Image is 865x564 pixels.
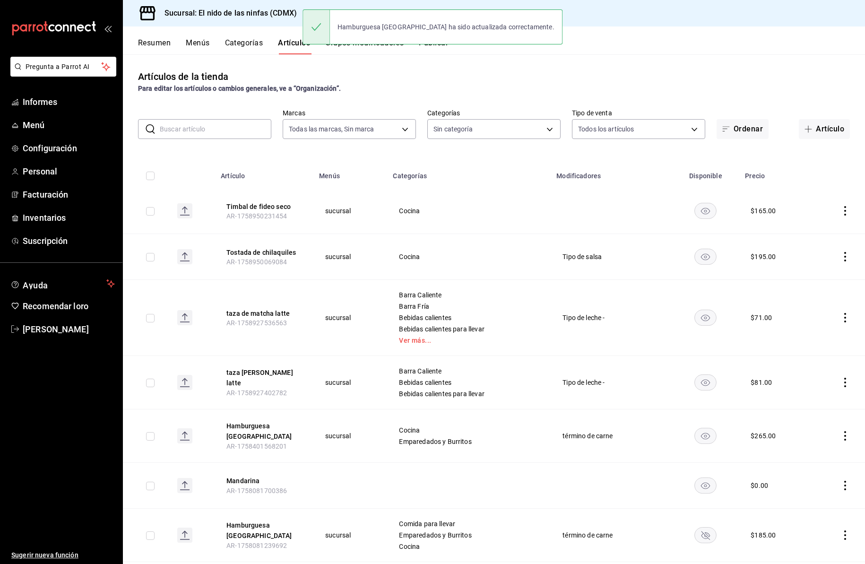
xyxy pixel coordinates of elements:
[689,173,722,180] font: Disponible
[283,109,305,116] font: Marcas
[572,109,612,116] font: Tipo de venta
[104,25,112,32] button: abrir_cajón_menú
[840,431,850,441] button: comportamiento
[226,203,291,210] font: Timbal de fideo seco
[325,531,351,539] font: sucursal
[23,143,77,153] font: Configuración
[138,85,341,92] font: Para editar los artículos o cambios generales, ve a “Organización”.
[694,477,717,494] button: disponibilidad-producto
[226,476,302,486] button: editar-ubicación-del-producto
[226,247,302,257] button: editar-ubicación-del-producto
[840,252,850,261] button: comportamiento
[562,314,605,321] font: Tipo de leche -
[226,367,302,388] button: editar-ubicación-del-producto
[23,301,88,311] font: Recomendar loro
[26,63,90,70] font: Pregunta a Parrot AI
[562,531,613,539] font: término de carne
[754,207,776,215] font: 165.00
[433,125,473,133] font: Sin categoría
[23,166,57,176] font: Personal
[11,551,78,559] font: Sugerir nueva función
[754,482,768,489] font: 0.00
[226,423,292,441] font: Hamburguesa [GEOGRAPHIC_DATA]
[427,109,460,116] font: Categorías
[23,280,48,290] font: Ayuda
[337,23,554,31] font: Hamburguesa [GEOGRAPHIC_DATA] ha sido actualizada correctamente.
[278,38,310,47] font: Artículos
[325,432,351,440] font: sucursal
[754,379,772,386] font: 81.00
[694,428,717,444] button: disponibilidad-producto
[840,206,850,216] button: comportamiento
[399,337,431,344] font: Ver más...
[23,97,57,107] font: Informes
[399,207,420,215] font: Cocina
[399,520,455,528] font: Comida para llevar
[399,438,471,445] font: Emparedados y Burritos
[393,173,427,180] font: Categorías
[562,253,602,260] font: Tipo de salsa
[399,367,441,375] font: Barra Caliente
[399,314,451,321] font: Bebidas calientes
[694,527,717,543] button: disponibilidad-producto
[754,253,776,260] font: 195.00
[221,173,245,180] font: Artículo
[754,531,776,539] font: 185.00
[799,119,850,139] button: Artículo
[226,443,287,450] font: AR-1758401568201
[694,203,717,219] button: disponibilidad-producto
[754,432,776,440] font: 265.00
[399,379,451,386] font: Bebidas calientes
[751,207,754,215] font: $
[23,120,45,130] font: Menú
[562,379,605,386] font: Tipo de leche -
[734,124,763,133] font: Ordenar
[226,310,290,317] font: taza de matcha latte
[138,38,865,54] div: pestañas de navegación
[751,531,754,539] font: $
[754,314,772,321] font: 71.00
[226,308,302,318] button: editar-ubicación-del-producto
[226,212,287,220] font: AR-1758950231454
[23,190,68,200] font: Facturación
[226,522,292,540] font: Hamburguesa [GEOGRAPHIC_DATA]
[399,253,420,260] font: Cocina
[399,390,484,398] font: Bebidas calientes para llevar
[138,71,228,82] font: Artículos de la tienda
[751,253,754,260] font: $
[23,236,68,246] font: Suscripción
[319,173,340,180] font: Menús
[325,314,351,321] font: sucursal
[325,379,351,386] font: sucursal
[399,543,420,550] font: Cocina
[226,319,287,327] font: AR-1758927536563
[225,38,263,47] font: Categorías
[840,481,850,490] button: comportamiento
[562,432,613,440] font: término de carne
[840,313,850,322] button: comportamiento
[399,325,484,333] font: Bebidas calientes para llevar
[717,119,769,139] button: Ordenar
[399,426,420,434] font: Cocina
[226,249,296,256] font: Tostada de chilaquiles
[226,389,287,397] font: AR-1758927402782
[226,520,302,541] button: editar-ubicación-del-producto
[10,57,116,77] button: Pregunta a Parrot AI
[226,421,302,442] button: editar-ubicación-del-producto
[751,482,754,489] font: $
[325,253,351,260] font: sucursal
[186,38,209,47] font: Menús
[226,542,287,549] font: AR-1758081239692
[694,374,717,390] button: disponibilidad-producto
[840,530,850,540] button: comportamiento
[226,369,293,387] font: taza [PERSON_NAME] latte
[226,258,287,266] font: AR-1758950069084
[325,207,351,215] font: sucursal
[289,125,374,133] font: Todas las marcas, Sin marca
[840,378,850,387] button: comportamiento
[751,314,754,321] font: $
[556,173,601,180] font: Modificadores
[745,173,765,180] font: Precio
[751,379,754,386] font: $
[399,531,471,539] font: Emparedados y Burritos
